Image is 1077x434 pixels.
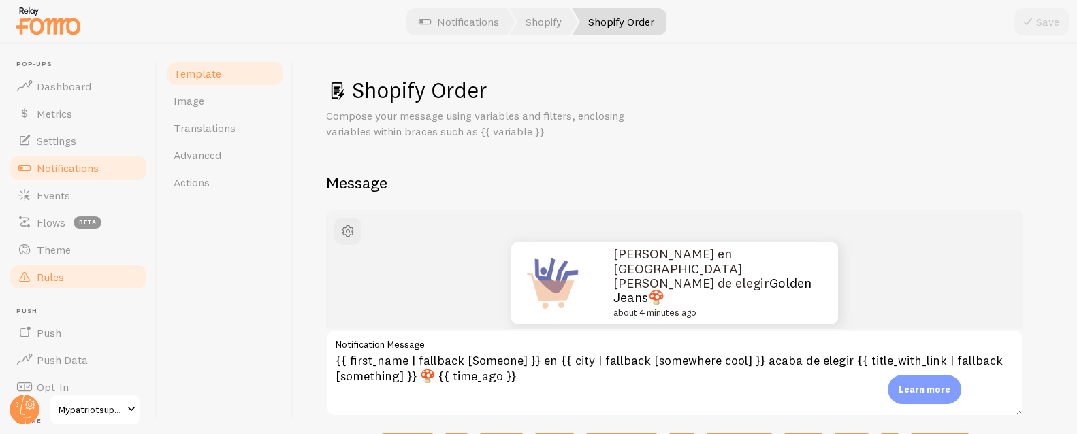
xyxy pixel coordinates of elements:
[16,60,148,69] span: Pop-ups
[174,148,221,162] span: Advanced
[37,380,69,394] span: Opt-In
[165,60,285,87] a: Template
[37,188,70,202] span: Events
[37,353,88,367] span: Push Data
[8,236,148,263] a: Theme
[8,263,148,290] a: Rules
[165,114,285,141] a: Translations
[511,242,593,324] img: Fomo
[165,141,285,169] a: Advanced
[326,172,1044,193] h2: Message
[8,373,148,401] a: Opt-In
[165,169,285,196] a: Actions
[16,307,148,316] span: Push
[8,154,148,182] a: Notifications
[174,121,236,135] span: Translations
[8,319,148,346] a: Push
[165,87,285,114] a: Image
[8,127,148,154] a: Settings
[326,76,1044,104] h1: Shopify Order
[613,247,818,318] p: [PERSON_NAME] en [GEOGRAPHIC_DATA][PERSON_NAME] de elegir 🍄
[174,94,204,107] span: Image
[8,182,148,209] a: Events
[613,308,811,318] small: about 4 minutes ago
[888,375,961,404] div: Learn more
[59,401,123,418] span: Mypatriotsupply
[37,161,99,175] span: Notifications
[74,216,101,229] span: beta
[37,326,61,339] span: Push
[326,329,1023,352] label: Notification Message
[8,209,148,236] a: Flows beta
[899,383,950,396] p: Learn more
[8,100,148,127] a: Metrics
[613,275,811,305] a: Golden Jeans
[14,3,82,38] img: fomo-relay-logo-orange.svg
[37,80,91,93] span: Dashboard
[174,176,210,189] span: Actions
[8,346,148,373] a: Push Data
[37,134,76,148] span: Settings
[326,108,653,139] p: Compose your message using variables and filters, enclosing variables within braces such as {{ va...
[37,243,71,256] span: Theme
[8,73,148,100] a: Dashboard
[174,67,221,80] span: Template
[49,393,141,426] a: Mypatriotsupply
[37,270,64,284] span: Rules
[37,216,65,229] span: Flows
[37,107,72,120] span: Metrics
